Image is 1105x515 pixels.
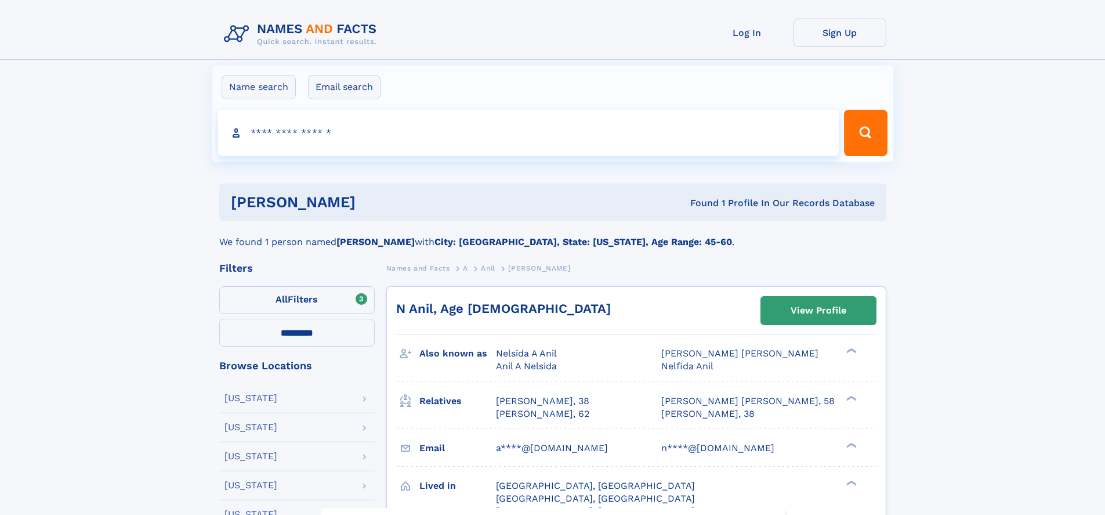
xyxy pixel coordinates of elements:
span: Anil [481,264,495,272]
input: search input [218,110,839,156]
a: Names and Facts [386,261,450,275]
div: ❯ [843,441,857,449]
div: Browse Locations [219,361,375,371]
div: ❯ [843,347,857,355]
div: Filters [219,263,375,273]
div: [US_STATE] [224,394,277,403]
span: Nelfida Anil [661,361,713,372]
div: ❯ [843,479,857,487]
h3: Lived in [419,476,496,496]
div: [US_STATE] [224,423,277,432]
label: Filters [219,286,375,314]
span: [PERSON_NAME] [508,264,570,272]
a: View Profile [761,297,876,325]
a: Log In [701,19,794,47]
a: Sign Up [794,19,886,47]
button: Search Button [844,110,887,156]
h1: [PERSON_NAME] [231,195,523,210]
div: We found 1 person named with . [219,221,886,249]
span: [PERSON_NAME] [PERSON_NAME] [661,348,818,359]
h3: Also known as [419,344,496,363]
a: A [463,261,468,275]
span: A [463,264,468,272]
label: Email search [308,75,381,99]
a: N Anil, Age [DEMOGRAPHIC_DATA] [396,301,611,316]
div: ❯ [843,394,857,402]
span: Nelsida A Anil [496,348,557,359]
h3: Relatives [419,391,496,411]
b: [PERSON_NAME] [336,236,415,247]
a: [PERSON_NAME] [PERSON_NAME], 58 [661,395,835,408]
span: Anil A Nelsida [496,361,557,372]
span: [GEOGRAPHIC_DATA], [GEOGRAPHIC_DATA] [496,480,695,491]
img: Logo Names and Facts [219,19,386,50]
div: [US_STATE] [224,452,277,461]
h3: Email [419,438,496,458]
a: [PERSON_NAME], 62 [496,408,589,420]
b: City: [GEOGRAPHIC_DATA], State: [US_STATE], Age Range: 45-60 [434,236,732,247]
span: [GEOGRAPHIC_DATA], [GEOGRAPHIC_DATA] [496,493,695,504]
div: [US_STATE] [224,481,277,490]
span: All [276,294,288,305]
label: Name search [222,75,296,99]
a: [PERSON_NAME], 38 [496,395,589,408]
a: [PERSON_NAME], 38 [661,408,755,420]
div: View Profile [791,297,846,324]
div: Found 1 Profile In Our Records Database [523,197,875,210]
a: Anil [481,261,495,275]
